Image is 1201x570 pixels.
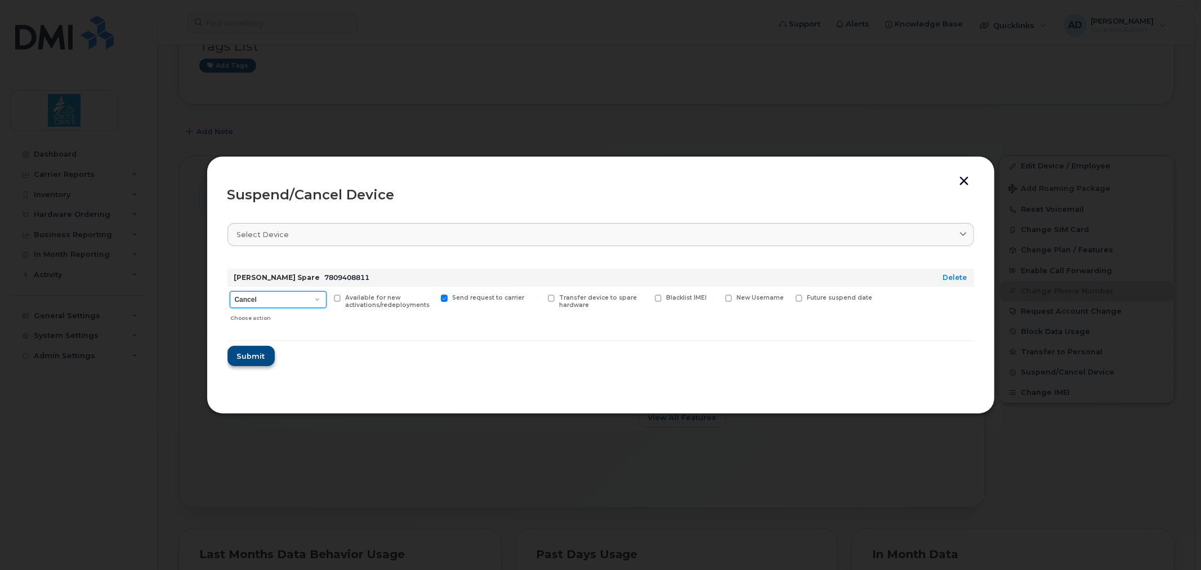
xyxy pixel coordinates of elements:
span: Submit [237,351,265,362]
span: Transfer device to spare hardware [559,294,637,309]
input: Transfer device to spare hardware [534,295,540,300]
span: 7809408811 [325,273,370,282]
span: Select device [237,229,289,240]
a: Select device [227,223,974,246]
button: Submit [227,346,275,366]
a: Delete [943,273,967,282]
input: Future suspend date [782,295,788,300]
input: Available for new activations/redeployments [320,295,326,300]
strong: [PERSON_NAME] Spare [234,273,320,282]
input: Blacklist IMEI [641,295,647,300]
input: Send request to carrier [427,295,433,300]
span: Available for new activations/redeployments [345,294,430,309]
span: Future suspend date [807,294,872,301]
span: Blacklist IMEI [666,294,707,301]
span: New Username [736,294,784,301]
div: Choose action [230,309,326,323]
div: Suspend/Cancel Device [227,188,974,202]
input: New Username [712,295,717,300]
span: Send request to carrier [452,294,524,301]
